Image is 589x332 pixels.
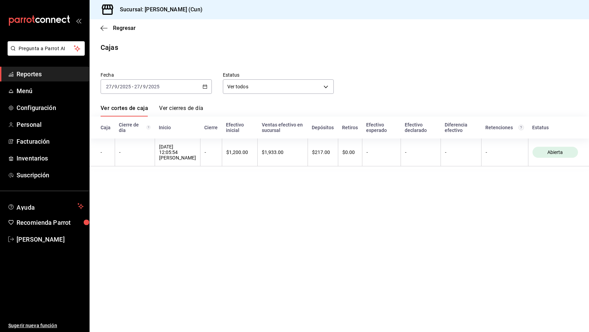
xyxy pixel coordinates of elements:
div: $1,933.00 [262,150,303,155]
span: Facturación [17,137,84,146]
span: Sugerir nueva función [8,322,84,329]
svg: El número de cierre de día es consecutivo y consolida todos los cortes de caja previos en un únic... [146,125,151,130]
div: $0.00 [342,150,358,155]
span: Regresar [113,25,136,31]
input: -- [114,84,117,89]
div: Efectivo esperado [366,122,396,133]
span: Suscripción [17,170,84,180]
div: Retiros [342,125,358,130]
h3: Sucursal: [PERSON_NAME] (Cun) [114,5,203,14]
div: Efectivo inicial [226,122,253,133]
div: Diferencia efectivo [445,122,477,133]
span: Reportes [17,69,84,79]
div: $1,200.00 [226,150,253,155]
a: Ver cierres de día [159,105,203,117]
span: Personal [17,120,84,129]
div: navigation tabs [101,105,203,117]
div: - [101,150,111,155]
input: -- [134,84,140,89]
div: - [405,150,436,155]
span: / [112,84,114,89]
div: Retenciones [485,125,524,130]
div: $217.00 [312,150,334,155]
span: / [140,84,142,89]
span: Configuración [17,103,84,112]
span: / [117,84,120,89]
div: Estatus [532,125,578,130]
div: Cajas [101,42,118,53]
label: Estatus [223,73,334,77]
div: Cierre de día [119,122,151,133]
label: Fecha [101,73,212,77]
input: ---- [120,84,131,89]
div: [DATE] 12:05:54 [PERSON_NAME] [159,144,196,161]
span: Pregunta a Parrot AI [19,45,74,52]
div: Ver todos [223,79,334,94]
span: [PERSON_NAME] [17,235,84,244]
button: open_drawer_menu [76,18,81,23]
input: ---- [148,84,160,89]
span: Ayuda [17,202,75,210]
svg: Total de retenciones de propinas registradas [518,125,524,130]
span: Recomienda Parrot [17,218,84,227]
div: Ventas efectivo en sucursal [262,122,303,133]
div: Caja [101,125,111,130]
div: Cierre [204,125,218,130]
div: Inicio [159,125,196,130]
span: - [132,84,133,89]
button: Pregunta a Parrot AI [8,41,85,56]
a: Ver cortes de caja [101,105,148,117]
div: Depósitos [312,125,334,130]
span: Menú [17,86,84,96]
div: - [119,150,151,155]
div: - [205,150,218,155]
div: Efectivo declarado [405,122,436,133]
div: - [486,150,524,155]
div: - [366,150,396,155]
span: / [146,84,148,89]
button: Regresar [101,25,136,31]
div: - [445,150,477,155]
input: -- [143,84,146,89]
input: -- [106,84,112,89]
a: Pregunta a Parrot AI [5,50,85,57]
span: Abierta [545,150,566,155]
span: Inventarios [17,154,84,163]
